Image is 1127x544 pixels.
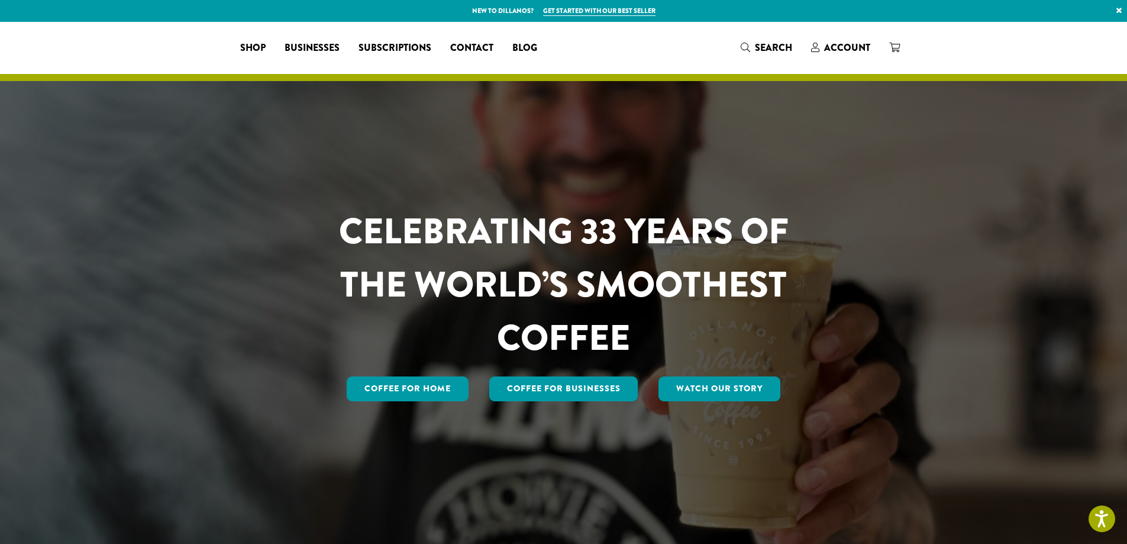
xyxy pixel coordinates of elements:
[755,41,792,54] span: Search
[658,376,780,401] a: Watch Our Story
[824,41,870,54] span: Account
[231,38,275,57] a: Shop
[543,6,655,16] a: Get started with our best seller
[512,41,537,56] span: Blog
[347,376,469,401] a: Coffee for Home
[731,38,802,57] a: Search
[359,41,431,56] span: Subscriptions
[450,41,493,56] span: Contact
[304,205,824,365] h1: CELEBRATING 33 YEARS OF THE WORLD’S SMOOTHEST COFFEE
[240,41,266,56] span: Shop
[285,41,340,56] span: Businesses
[489,376,638,401] a: Coffee For Businesses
